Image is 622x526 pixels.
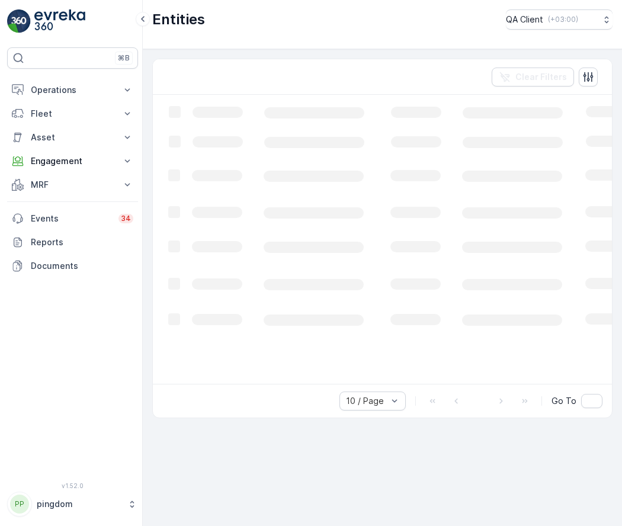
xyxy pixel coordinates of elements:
[552,395,576,407] span: Go To
[7,230,138,254] a: Reports
[31,213,111,224] p: Events
[31,108,114,120] p: Fleet
[152,10,205,29] p: Entities
[515,71,567,83] p: Clear Filters
[7,9,31,33] img: logo
[7,149,138,173] button: Engagement
[34,9,85,33] img: logo_light-DOdMpM7g.png
[31,260,133,272] p: Documents
[7,126,138,149] button: Asset
[31,131,114,143] p: Asset
[7,482,138,489] span: v 1.52.0
[7,173,138,197] button: MRF
[31,236,133,248] p: Reports
[506,9,613,30] button: QA Client(+03:00)
[37,498,121,510] p: pingdom
[121,214,131,223] p: 34
[492,68,574,86] button: Clear Filters
[118,53,130,63] p: ⌘B
[31,155,114,167] p: Engagement
[7,78,138,102] button: Operations
[31,84,114,96] p: Operations
[506,14,543,25] p: QA Client
[7,254,138,278] a: Documents
[7,492,138,517] button: PPpingdom
[7,207,138,230] a: Events34
[31,179,114,191] p: MRF
[548,15,578,24] p: ( +03:00 )
[7,102,138,126] button: Fleet
[10,495,29,514] div: PP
